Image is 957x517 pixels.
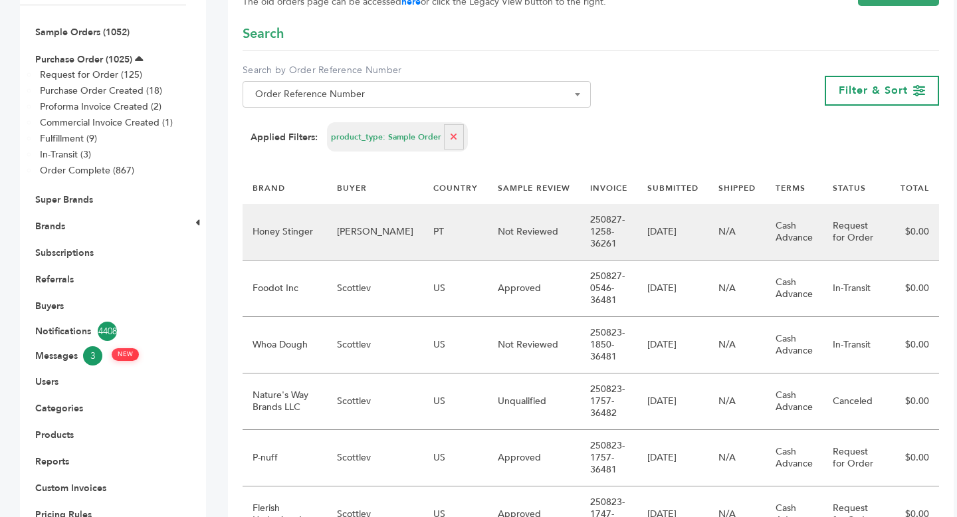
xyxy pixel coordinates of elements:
td: N/A [708,260,766,317]
td: $0.00 [885,204,939,260]
td: US [423,260,488,317]
a: Notifications4408 [35,322,171,341]
td: $0.00 [885,260,939,317]
td: Scottlev [327,430,423,486]
a: TOTAL [901,183,929,193]
a: Commercial Invoice Created (1) [40,116,173,129]
td: P-nuff [243,430,327,486]
td: US [423,430,488,486]
strong: Applied Filters: [251,131,318,144]
a: SUBMITTED [647,183,698,193]
span: Order Reference Number [243,81,591,108]
td: Approved [488,430,580,486]
td: [DATE] [637,430,708,486]
td: [PERSON_NAME] [327,204,423,260]
a: Buyers [35,300,64,312]
a: Order Complete (867) [40,164,134,177]
a: Proforma Invoice Created (2) [40,100,161,113]
td: Foodot Inc [243,260,327,317]
td: 250823-1850-36481 [580,317,637,373]
td: $0.00 [885,317,939,373]
td: US [423,317,488,373]
td: Cash Advance [766,204,823,260]
td: Cash Advance [766,373,823,430]
a: Reports [35,455,69,468]
td: N/A [708,430,766,486]
a: Request for Order (125) [40,68,142,81]
a: Subscriptions [35,247,94,259]
td: 250823-1757-36482 [580,373,637,430]
span: 3 [83,346,102,365]
label: Search by Order Reference Number [243,64,591,77]
td: 250827-0546-36481 [580,260,637,317]
td: [DATE] [637,204,708,260]
a: BRAND [253,183,285,193]
a: Products [35,429,74,441]
span: Filter & Sort [839,83,908,98]
a: COUNTRY [433,183,478,193]
span: Order Reference Number [250,85,584,104]
td: 250827-1258-36261 [580,204,637,260]
td: $0.00 [885,430,939,486]
td: PT [423,204,488,260]
a: Fulfillment (9) [40,132,97,145]
td: Whoa Dough [243,317,327,373]
span: 4408 [98,322,117,341]
td: 250823-1757-36481 [580,430,637,486]
td: Request for Order [823,430,885,486]
a: Referrals [35,273,74,286]
td: [DATE] [637,373,708,430]
a: Custom Invoices [35,482,106,494]
a: Sample Orders (1052) [35,26,130,39]
td: Cash Advance [766,317,823,373]
td: Scottlev [327,373,423,430]
td: [DATE] [637,317,708,373]
td: In-Transit [823,260,885,317]
a: STATUS [833,183,866,193]
a: In-Transit (3) [40,148,91,161]
td: Not Reviewed [488,317,580,373]
span: NEW [112,348,139,361]
td: Request for Order [823,204,885,260]
td: Nature's Way Brands LLC [243,373,327,430]
a: Brands [35,220,65,233]
a: Super Brands [35,193,93,206]
td: N/A [708,373,766,430]
td: US [423,373,488,430]
td: In-Transit [823,317,885,373]
a: Categories [35,402,83,415]
a: SAMPLE REVIEW [498,183,570,193]
a: INVOICE [590,183,627,193]
span: Search [243,25,284,43]
td: Honey Stinger [243,204,327,260]
td: Unqualified [488,373,580,430]
a: TERMS [776,183,805,193]
td: Scottlev [327,260,423,317]
td: $0.00 [885,373,939,430]
a: Users [35,375,58,388]
td: Cash Advance [766,260,823,317]
td: Approved [488,260,580,317]
td: Canceled [823,373,885,430]
a: BUYER [337,183,367,193]
td: N/A [708,204,766,260]
td: Scottlev [327,317,423,373]
td: Not Reviewed [488,204,580,260]
span: product_type: Sample Order [331,132,441,143]
a: Messages3 NEW [35,346,171,365]
a: SHIPPED [718,183,756,193]
td: N/A [708,317,766,373]
td: [DATE] [637,260,708,317]
td: Cash Advance [766,430,823,486]
a: Purchase Order (1025) [35,53,132,66]
a: Purchase Order Created (18) [40,84,162,97]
